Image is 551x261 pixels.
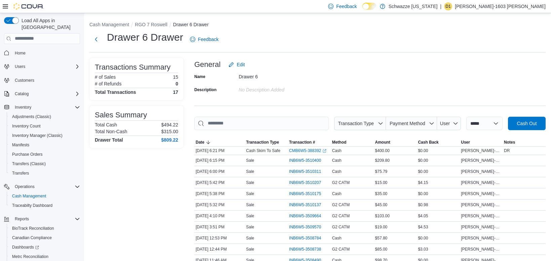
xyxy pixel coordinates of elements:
[1,89,83,99] button: Catalog
[375,224,388,230] span: $19.00
[417,138,460,146] button: Cash Back
[9,113,80,121] span: Adjustments (Classic)
[288,138,331,146] button: Transaction #
[161,137,178,143] h4: $809.22
[508,117,546,130] button: Cash Out
[9,234,54,242] a: Canadian Compliance
[338,121,374,126] span: Transaction Type
[517,120,537,127] span: Cash Out
[332,213,350,219] span: G2 CATM
[336,3,357,10] span: Feedback
[194,61,221,69] h3: General
[9,224,57,232] a: BioTrack Reconciliation
[1,62,83,71] button: Users
[289,191,321,196] span: INB6W5-3510175
[417,223,460,231] div: $4.53
[375,180,388,185] span: $15.00
[9,141,80,149] span: Manifests
[12,215,32,223] button: Reports
[461,191,501,196] span: [PERSON_NAME]-1603 [PERSON_NAME]
[15,216,29,222] span: Reports
[461,148,501,153] span: [PERSON_NAME]-1603 [PERSON_NAME]
[375,235,388,241] span: $57.80
[332,158,342,163] span: Cash
[246,224,254,230] p: Sale
[246,140,279,145] span: Transaction Type
[417,245,460,253] div: $3.03
[194,201,245,209] div: [DATE] 5:32 PM
[173,22,209,27] button: Drawer 6 Drawer
[12,215,80,223] span: Reports
[417,167,460,176] div: $0.00
[334,117,386,130] button: Transaction Type
[418,140,438,145] span: Cash Back
[289,202,321,208] span: INB6W5-3510137
[289,213,321,219] span: INB6W5-3509664
[15,78,34,83] span: Customers
[9,253,80,261] span: Metrc Reconciliation
[12,203,52,208] span: Traceabilty Dashboard
[9,141,32,149] a: Manifests
[322,149,326,153] svg: External link
[417,147,460,155] div: $0.00
[19,17,80,31] span: Load All Apps in [GEOGRAPHIC_DATA]
[194,223,245,231] div: [DATE] 3:51 PM
[440,121,450,126] span: User
[7,150,83,159] button: Purchase Orders
[239,84,329,92] div: No Description added
[7,201,83,210] button: Traceabilty Dashboard
[390,121,425,126] span: Payment Method
[1,214,83,224] button: Reports
[9,113,54,121] a: Adjustments (Classic)
[289,201,328,209] button: INB6W5-3510137
[89,33,103,46] button: Next
[15,64,25,69] span: Users
[289,247,321,252] span: INB6W5-3508738
[332,148,342,153] span: Cash
[95,74,116,80] h6: # of Sales
[13,3,44,10] img: Cova
[455,2,546,10] p: [PERSON_NAME]-1603 [PERSON_NAME]
[12,49,28,57] a: Home
[245,138,288,146] button: Transaction Type
[12,254,48,259] span: Metrc Reconciliation
[12,90,31,98] button: Catalog
[194,234,245,242] div: [DATE] 12:53 PM
[332,169,342,174] span: Cash
[246,180,254,185] p: Sale
[289,224,321,230] span: INB6W5-3509570
[289,140,315,145] span: Transaction #
[246,235,254,241] p: Sale
[135,22,167,27] button: RGO 7 Roswell
[12,183,80,191] span: Operations
[194,87,217,92] label: Description
[289,158,321,163] span: INB6W5-3510400
[417,201,460,209] div: $0.98
[9,122,43,130] a: Inventory Count
[12,152,43,157] span: Purchase Orders
[375,169,388,174] span: $75.79
[417,234,460,242] div: $0.00
[12,90,80,98] span: Catalog
[7,112,83,121] button: Adjustments (Classic)
[289,223,328,231] button: INB6W5-3509570
[289,167,328,176] button: INB6W5-3510311
[12,226,54,231] span: BioTrack Reconciliation
[173,89,178,95] h4: 17
[461,224,501,230] span: [PERSON_NAME]-1603 [PERSON_NAME]
[461,169,501,174] span: [PERSON_NAME]-1603 [PERSON_NAME]
[95,63,170,71] h3: Transactions Summary
[95,137,123,143] h4: Drawer Total
[9,253,51,261] a: Metrc Reconciliation
[194,190,245,198] div: [DATE] 5:38 PM
[226,58,247,71] button: Edit
[374,138,417,146] button: Amount
[194,179,245,187] div: [DATE] 5:42 PM
[237,61,245,68] span: Edit
[194,156,245,164] div: [DATE] 6:15 PM
[461,140,470,145] span: User
[417,179,460,187] div: $4.15
[15,91,29,97] span: Catalog
[194,147,245,155] div: [DATE] 6:21 PM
